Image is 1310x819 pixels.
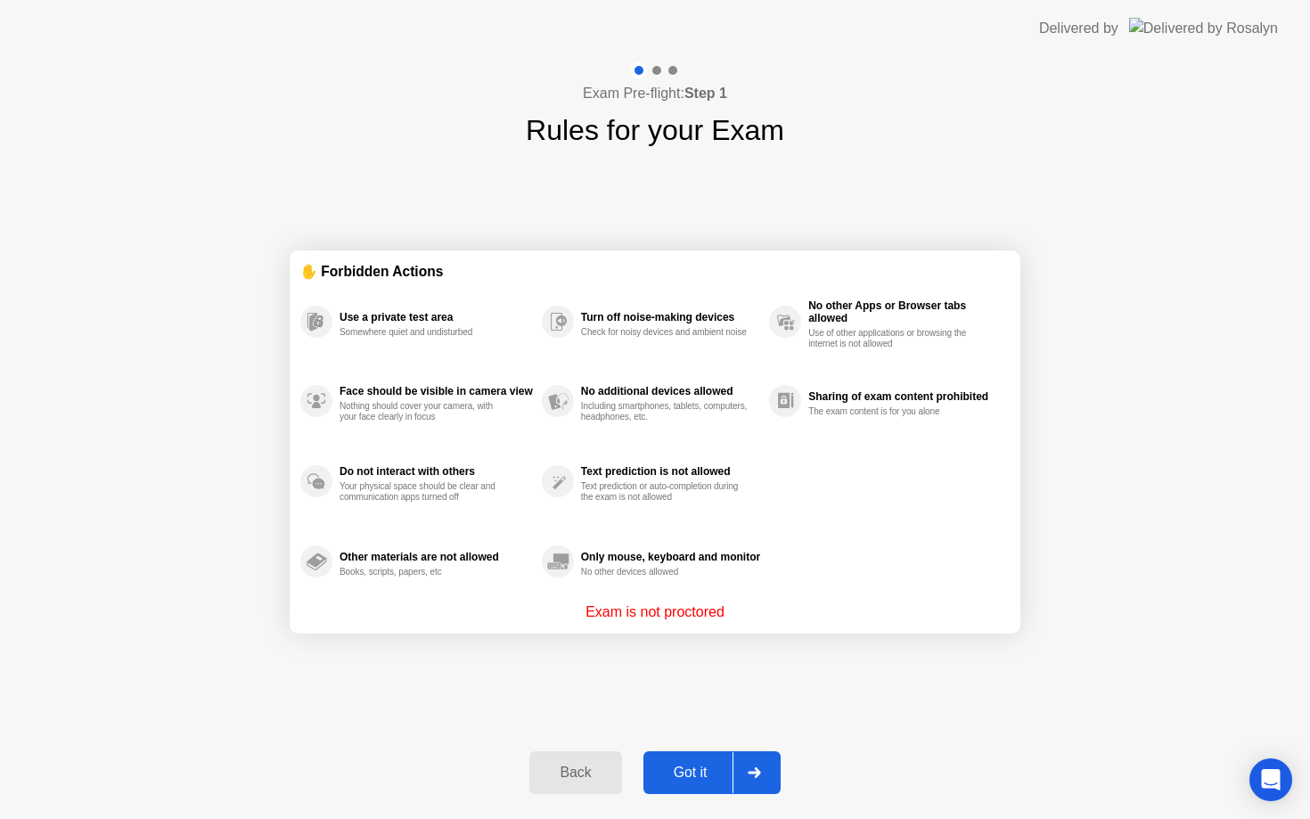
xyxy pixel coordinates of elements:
[526,109,784,152] h1: Rules for your Exam
[300,261,1010,282] div: ✋ Forbidden Actions
[581,567,749,577] div: No other devices allowed
[1039,18,1118,39] div: Delivered by
[340,311,533,324] div: Use a private test area
[340,385,533,397] div: Face should be visible in camera view
[581,481,749,503] div: Text prediction or auto-completion during the exam is not allowed
[581,551,760,563] div: Only mouse, keyboard and monitor
[535,765,616,781] div: Back
[808,299,1001,324] div: No other Apps or Browser tabs allowed
[581,385,760,397] div: No additional devices allowed
[808,406,977,417] div: The exam content is for you alone
[581,327,749,338] div: Check for noisy devices and ambient noise
[583,83,727,104] h4: Exam Pre-flight:
[340,401,508,422] div: Nothing should cover your camera, with your face clearly in focus
[1129,18,1278,38] img: Delivered by Rosalyn
[581,311,760,324] div: Turn off noise-making devices
[1249,758,1292,801] div: Open Intercom Messenger
[581,465,760,478] div: Text prediction is not allowed
[340,567,508,577] div: Books, scripts, papers, etc
[581,401,749,422] div: Including smartphones, tablets, computers, headphones, etc.
[340,481,508,503] div: Your physical space should be clear and communication apps turned off
[529,751,621,794] button: Back
[808,328,977,349] div: Use of other applications or browsing the internet is not allowed
[340,465,533,478] div: Do not interact with others
[684,86,727,101] b: Step 1
[649,765,733,781] div: Got it
[340,327,508,338] div: Somewhere quiet and undisturbed
[643,751,781,794] button: Got it
[340,551,533,563] div: Other materials are not allowed
[585,602,725,623] p: Exam is not proctored
[808,390,1001,403] div: Sharing of exam content prohibited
